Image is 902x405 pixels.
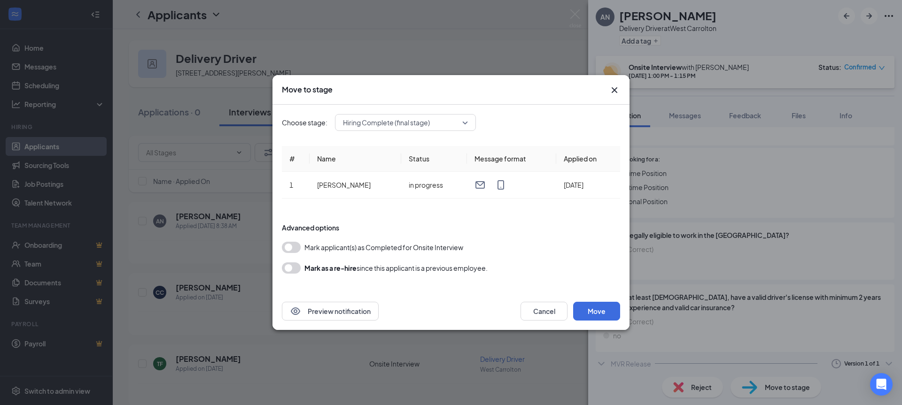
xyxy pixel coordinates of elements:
[282,302,379,321] button: EyePreview notification
[609,84,620,96] svg: Cross
[304,264,357,272] b: Mark as a re-hire
[304,242,463,253] span: Mark applicant(s) as Completed for Onsite Interview
[521,302,568,321] button: Cancel
[401,172,467,199] td: in progress
[289,181,293,189] span: 1
[282,223,620,232] div: Advanced options
[556,146,620,172] th: Applied on
[609,84,620,96] button: Close
[343,115,430,130] span: Hiring Complete (final stage)
[282,117,327,128] span: Choose stage:
[401,146,467,172] th: Status
[467,146,556,172] th: Message format
[870,373,893,396] div: Open Intercom Messenger
[474,179,486,191] svg: Email
[310,172,401,199] td: [PERSON_NAME]
[573,302,620,321] button: Move
[290,306,301,317] svg: Eye
[556,172,620,199] td: [DATE]
[495,179,506,191] svg: MobileSms
[282,84,333,95] h3: Move to stage
[282,146,310,172] th: #
[304,262,488,274] div: since this applicant is a previous employee.
[310,146,401,172] th: Name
